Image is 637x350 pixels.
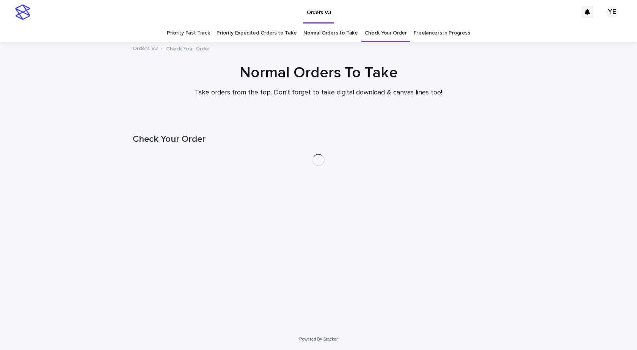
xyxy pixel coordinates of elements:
a: Normal Orders to Take [303,24,358,42]
a: Priority Expedited Orders to Take [217,24,297,42]
h1: Normal Orders To Take [133,64,504,82]
a: Freelancers in Progress [414,24,470,42]
h1: Check Your Order [133,134,504,145]
a: Orders V3 [133,44,158,52]
a: Powered By Stacker [299,337,337,341]
img: stacker-logo-s-only.png [15,5,30,20]
a: Check Your Order [365,24,407,42]
p: Take orders from the top. Don't forget to take digital download & canvas lines too! [167,89,470,97]
p: Check Your Order [166,44,210,52]
a: Priority Fast Track [167,24,210,42]
div: YE [606,6,618,18]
